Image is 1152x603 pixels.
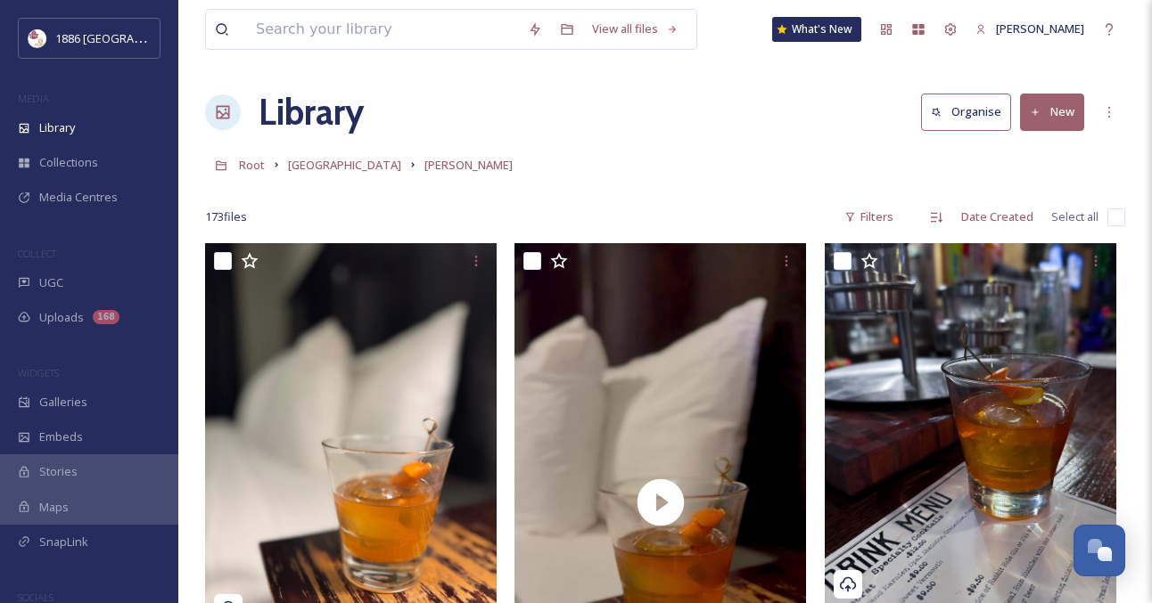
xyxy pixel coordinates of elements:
[288,157,401,173] span: [GEOGRAPHIC_DATA]
[39,274,63,291] span: UGC
[39,189,118,206] span: Media Centres
[93,310,119,324] div: 168
[39,463,78,480] span: Stories
[39,499,69,516] span: Maps
[1051,208,1099,225] span: Select all
[39,428,83,445] span: Embeds
[952,200,1042,234] div: Date Created
[39,394,87,411] span: Galleries
[205,208,247,225] span: 173 file s
[921,94,1020,130] a: Organise
[18,92,49,105] span: MEDIA
[835,200,902,234] div: Filters
[239,154,265,175] a: Root
[39,309,84,326] span: Uploads
[18,366,59,379] span: WIDGETS
[288,154,401,175] a: [GEOGRAPHIC_DATA]
[39,119,75,136] span: Library
[996,20,1084,37] span: [PERSON_NAME]
[239,157,265,173] span: Root
[583,12,687,46] a: View all files
[29,29,46,47] img: logos.png
[424,157,513,173] span: [PERSON_NAME]
[18,247,56,260] span: COLLECT
[967,12,1093,46] a: [PERSON_NAME]
[424,154,513,175] a: [PERSON_NAME]
[921,94,1011,130] button: Organise
[1074,525,1125,576] button: Open Chat
[772,17,861,42] a: What's New
[1020,94,1084,130] button: New
[39,154,98,171] span: Collections
[55,29,196,46] span: 1886 [GEOGRAPHIC_DATA]
[247,10,519,49] input: Search your library
[259,86,364,139] a: Library
[39,534,88,550] span: SnapLink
